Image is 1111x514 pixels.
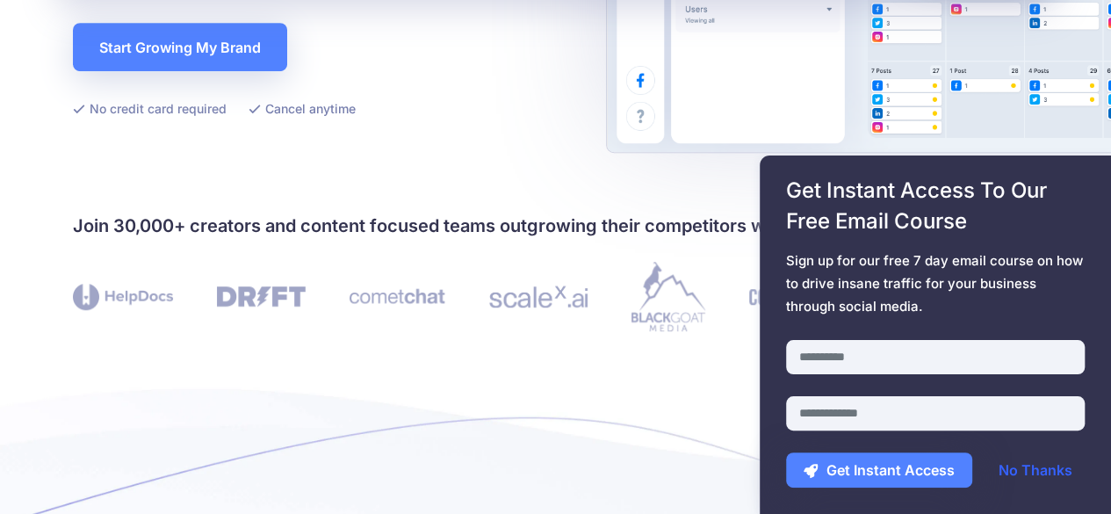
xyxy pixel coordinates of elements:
li: Cancel anytime [249,98,356,119]
a: No Thanks [981,452,1090,488]
button: Get Instant Access [786,452,972,488]
h4: Join 30,000+ creators and content focused teams outgrowing their competitors with Missinglettr [73,212,1039,240]
li: No credit card required [73,98,227,119]
a: Start Growing My Brand [73,23,287,71]
span: Get Instant Access To Our Free Email Course [786,175,1085,236]
span: Sign up for our free 7 day email course on how to drive insane traffic for your business through ... [786,250,1085,318]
